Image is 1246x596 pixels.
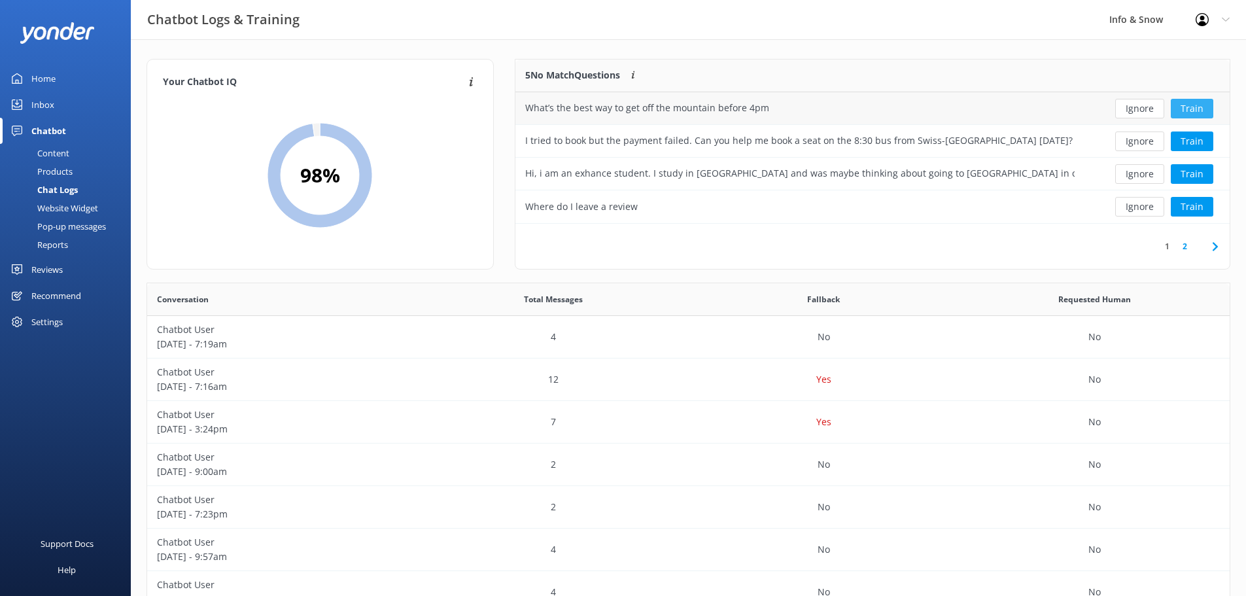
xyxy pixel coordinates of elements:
div: row [515,92,1230,125]
div: Settings [31,309,63,335]
div: row [147,401,1230,444]
button: Ignore [1115,164,1164,184]
button: Ignore [1115,131,1164,151]
p: Chatbot User [157,535,408,550]
div: row [147,486,1230,529]
h3: Chatbot Logs & Training [147,9,300,30]
div: Inbox [31,92,54,118]
p: 5 No Match Questions [525,68,620,82]
a: 1 [1158,240,1176,253]
div: Reports [8,236,68,254]
div: row [515,125,1230,158]
div: Chatbot [31,118,66,144]
a: Chat Logs [8,181,131,199]
p: No [1088,372,1101,387]
p: Yes [816,372,831,387]
button: Ignore [1115,197,1164,217]
div: row [147,359,1230,401]
img: yonder-white-logo.png [20,22,95,44]
a: Content [8,144,131,162]
p: 4 [551,542,556,557]
div: Chat Logs [8,181,78,199]
div: Where do I leave a review [525,200,638,214]
div: Hi, i am an exhance student. I study in [GEOGRAPHIC_DATA] and was maybe thinking about going to [... [525,166,1075,181]
div: Products [8,162,73,181]
p: Chatbot User [157,493,408,507]
a: Pop-up messages [8,217,131,236]
div: I tried to book but the payment failed. Can you help me book a seat on the 8:30 bus from Swiss-[G... [525,133,1073,148]
p: No [818,457,830,472]
p: [DATE] - 7:16am [157,379,408,394]
h2: 98 % [300,160,340,191]
p: No [1088,500,1101,514]
a: Reports [8,236,131,254]
p: No [1088,542,1101,557]
p: 2 [551,457,556,472]
p: No [818,330,830,344]
p: [DATE] - 9:00am [157,465,408,479]
div: Website Widget [8,199,98,217]
h4: Your Chatbot IQ [163,75,465,90]
button: Ignore [1115,99,1164,118]
div: Content [8,144,69,162]
p: Chatbot User [157,323,408,337]
div: Pop-up messages [8,217,106,236]
p: No [1088,415,1101,429]
div: row [515,158,1230,190]
button: Train [1171,131,1213,151]
div: Home [31,65,56,92]
p: 12 [548,372,559,387]
div: row [147,316,1230,359]
span: Fallback [807,293,840,306]
a: Products [8,162,131,181]
p: No [818,500,830,514]
div: What’s the best way to get off the mountain before 4pm [525,101,769,115]
span: Requested Human [1058,293,1131,306]
div: row [147,529,1230,571]
p: Yes [816,415,831,429]
a: Website Widget [8,199,131,217]
div: row [515,190,1230,223]
p: [DATE] - 7:23pm [157,507,408,521]
p: Chatbot User [157,450,408,465]
div: row [147,444,1230,486]
button: Train [1171,197,1213,217]
p: No [1088,457,1101,472]
p: 2 [551,500,556,514]
p: No [1088,330,1101,344]
p: 4 [551,330,556,344]
p: [DATE] - 9:57am [157,550,408,564]
a: 2 [1176,240,1194,253]
p: [DATE] - 7:19am [157,337,408,351]
div: Support Docs [41,531,94,557]
p: 7 [551,415,556,429]
p: Chatbot User [157,408,408,422]
button: Train [1171,99,1213,118]
p: Chatbot User [157,578,408,592]
div: Reviews [31,256,63,283]
div: grid [515,92,1230,223]
p: Chatbot User [157,365,408,379]
button: Train [1171,164,1213,184]
div: Help [58,557,76,583]
div: Recommend [31,283,81,309]
p: No [818,542,830,557]
p: [DATE] - 3:24pm [157,422,408,436]
span: Total Messages [524,293,583,306]
span: Conversation [157,293,209,306]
